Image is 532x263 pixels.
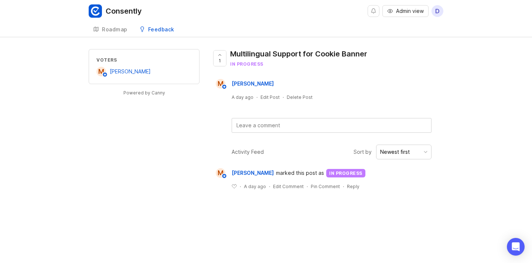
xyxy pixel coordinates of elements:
span: Admin view [396,7,424,15]
div: Pin Comment [311,183,340,190]
div: Edit Comment [273,183,304,190]
div: Activity Feed [232,148,264,156]
div: · [256,94,258,100]
div: Delete Post [287,94,313,100]
div: Roadmap [102,27,127,32]
a: Roadmap [89,22,132,37]
div: Open Intercom Messenger [507,238,525,256]
div: · [269,183,270,190]
span: [PERSON_NAME] [110,68,151,75]
div: M [96,67,106,76]
span: A day ago [244,183,266,190]
span: 1 [219,58,221,64]
span: Sort by [354,148,372,156]
img: Consently logo [89,4,102,18]
div: in progress [230,61,367,67]
a: M[PERSON_NAME] [211,79,280,89]
a: Feedback [135,22,179,37]
div: · [343,183,344,190]
button: D [432,5,443,17]
span: [PERSON_NAME] [232,80,274,87]
button: 1 [213,50,226,66]
div: M [216,79,225,89]
div: · [283,94,284,100]
img: member badge [222,173,227,179]
div: Multilingual Support for Cookie Banner [230,49,367,59]
button: Notifications [368,5,379,17]
div: Edit Post [260,94,280,100]
button: Admin view [382,5,429,17]
span: marked this post as [276,169,324,177]
a: M[PERSON_NAME] [211,168,276,178]
img: member badge [102,72,108,77]
a: Powered by Canny [122,89,166,97]
span: [PERSON_NAME] [232,169,274,177]
div: Voters [96,57,192,63]
div: Reply [347,183,359,190]
div: · [240,183,241,190]
a: M[PERSON_NAME] [96,67,151,76]
div: · [307,183,308,190]
div: Newest first [380,148,410,156]
span: D [435,7,440,15]
div: M [216,168,225,178]
div: in progress [326,169,365,177]
img: member badge [222,84,227,90]
div: Consently [106,7,142,15]
a: A day ago [232,94,253,100]
div: Feedback [148,27,174,32]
